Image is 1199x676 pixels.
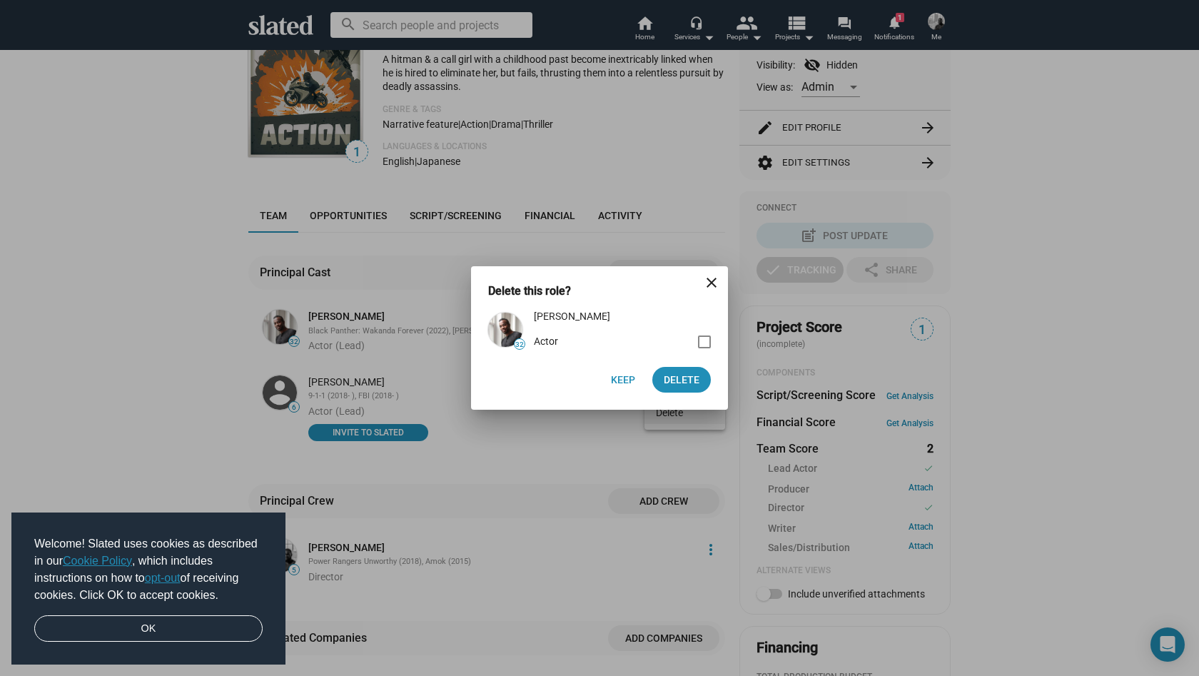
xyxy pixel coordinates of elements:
[534,310,711,323] div: [PERSON_NAME]
[703,274,720,291] mat-icon: close
[34,535,263,604] span: Welcome! Slated uses cookies as described in our , which includes instructions on how to of recei...
[34,615,263,642] a: dismiss cookie message
[488,313,522,347] img: Wadi Jones
[515,340,525,349] span: 32
[664,367,699,393] span: Delete
[11,513,285,665] div: cookieconsent
[534,335,564,348] span: Actor
[63,555,132,567] a: Cookie Policy
[488,283,591,298] h3: Delete this role?
[145,572,181,584] a: opt-out
[611,367,635,393] span: Keep
[599,367,647,393] button: Keep
[652,367,711,393] button: Delete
